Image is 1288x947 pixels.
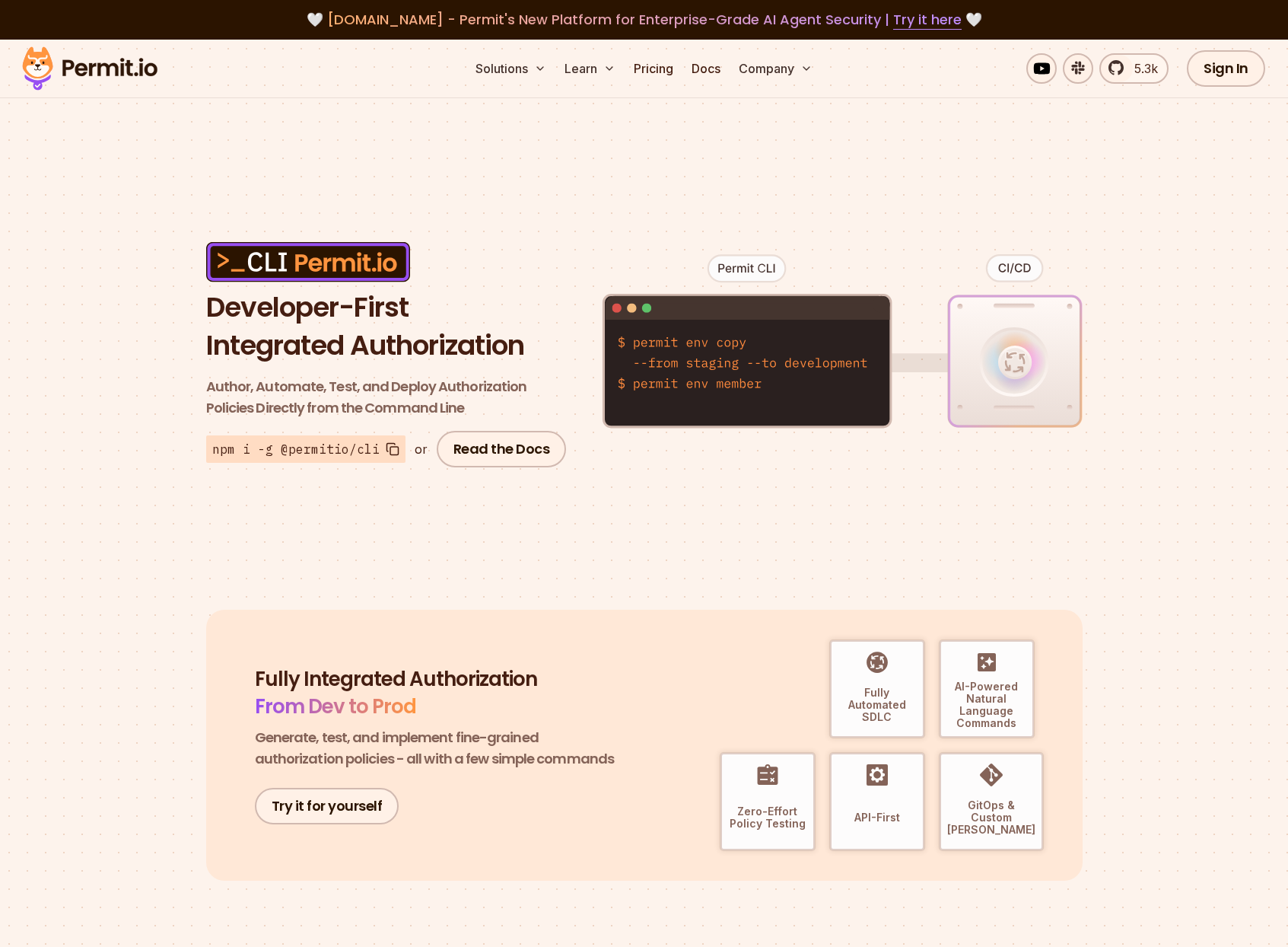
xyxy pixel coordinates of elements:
[37,9,1251,30] div: 🤍 🤍
[838,687,917,723] p: Fully Automated SDLC
[685,53,727,84] a: Docs
[1187,50,1265,87] a: Sign In
[255,788,399,824] a: Try it for yourself
[733,53,819,84] button: Company
[327,10,962,29] span: [DOMAIN_NAME] - Permit's New Platform for Enterprise-Grade AI Agent Security |
[1125,59,1158,78] span: 5.3k
[255,666,620,721] h2: Fully Integrated Authorization
[728,805,807,830] p: Zero-Effort Policy Testing
[893,10,962,30] a: Try it here
[437,431,567,467] a: Read the Docs
[854,811,900,824] p: API-First
[206,376,571,419] p: Policies Directly from the Command Line
[15,43,164,94] img: Permit logo
[947,799,1035,836] p: GitOps & Custom [PERSON_NAME]
[469,53,552,84] button: Solutions
[206,435,405,463] button: npm i -g @permitio/cli
[206,376,571,397] span: Author, Automate, Test, and Deploy Authorization
[558,53,622,84] button: Learn
[628,53,679,84] a: Pricing
[255,693,416,720] span: From Dev to Prod
[947,681,1026,729] p: AI-Powered Natural Language Commands
[206,289,571,364] h1: Developer-First Integrated Authorization
[1099,53,1169,84] a: 5.3k
[212,440,380,458] span: npm i -g @permitio/cli
[415,440,428,458] div: or
[255,727,620,770] p: Generate, test, and implement fine-grained authorization policies - all with a few simple commands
